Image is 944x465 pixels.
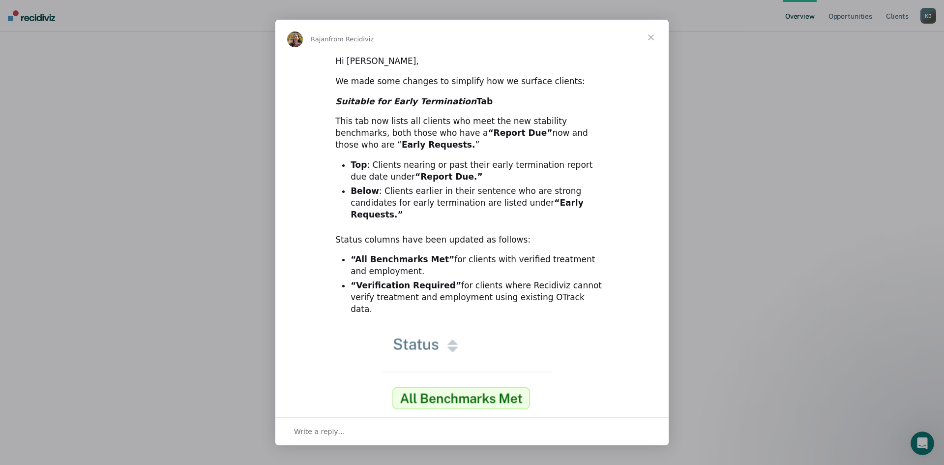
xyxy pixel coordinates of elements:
span: from Recidiviz [329,35,374,43]
b: Tab [335,96,493,106]
div: Hi [PERSON_NAME], [335,56,609,67]
li: for clients with verified treatment and employment. [351,254,609,278]
div: Status columns have been updated as follows: [335,234,609,246]
li: : Clients earlier in their sentence who are strong candidates for early termination are listed under [351,186,609,221]
b: “All Benchmarks Met” [351,254,454,264]
b: “Verification Required” [351,280,461,290]
span: Rajan [311,35,329,43]
img: Profile image for Rajan [287,31,303,47]
b: Early Requests. [402,140,475,150]
b: “Report Due” [488,128,552,138]
li: for clients where Recidiviz cannot verify treatment and employment using existing OTrack data. [351,280,609,315]
b: Below [351,186,379,196]
i: Suitable for Early Termination [335,96,476,106]
div: We made some changes to simplify how we surface clients: [335,76,609,88]
b: “Report Due.” [415,172,482,182]
li: : Clients nearing or past their early termination report due date under [351,159,609,183]
div: This tab now lists all clients who meet the new stability benchmarks, both those who have a now a... [335,116,609,151]
div: Open conversation and reply [275,417,669,445]
b: Top [351,160,367,170]
span: Close [633,20,669,55]
b: “Early Requests.” [351,198,584,219]
span: Write a reply… [294,425,345,438]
